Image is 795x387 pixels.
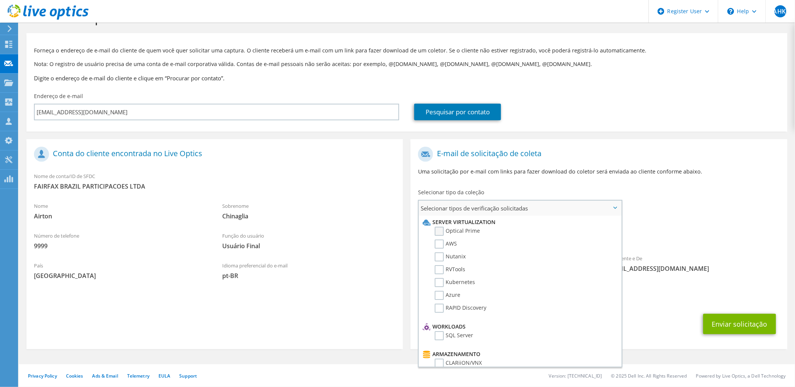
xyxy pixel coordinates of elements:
[92,373,118,379] a: Ads & Email
[435,304,486,313] label: RAPID Discovery
[418,189,484,196] label: Selecionar tipo da coleção
[421,218,618,227] li: Server Virtualization
[215,198,403,224] div: Sobrenome
[215,258,403,284] div: Idioma preferencial do e-mail
[222,272,395,280] span: pt-BR
[34,60,780,68] p: Nota: O registro de usuário precisa de uma conta de e-mail corporativa válida. Contas de e-mail p...
[549,373,602,379] li: Version: [TECHNICAL_ID]
[435,227,480,236] label: Optical Prime
[421,350,618,359] li: Armazenamento
[775,5,787,17] span: AHKJ
[26,258,215,284] div: País
[411,280,787,306] div: CC e Responder para
[435,331,473,340] label: SQL Server
[419,201,621,216] span: Selecionar tipos de verificação solicitadas
[222,212,395,220] span: Chinaglia
[611,373,687,379] li: © 2025 Dell Inc. All Rights Reserved
[34,212,207,220] span: Airton
[26,228,215,254] div: Número de telefone
[435,252,466,261] label: Nutanix
[34,242,207,250] span: 9999
[727,8,734,15] svg: \n
[215,228,403,254] div: Função do usuário
[435,291,460,300] label: Azure
[421,322,618,331] li: Workloads
[158,373,170,379] a: EULA
[34,272,207,280] span: [GEOGRAPHIC_DATA]
[435,265,465,274] label: RVTools
[34,74,780,82] h3: Digite o endereço de e-mail do cliente e clique em “Procurar por contato”.
[435,278,475,287] label: Kubernetes
[34,147,392,162] h1: Conta do cliente encontrada no Live Optics
[26,198,215,224] div: Nome
[435,359,482,368] label: CLARiiON/VNX
[28,373,57,379] a: Privacy Policy
[599,250,787,276] div: Remetente e De
[222,242,395,250] span: Usuário Final
[414,104,501,120] a: Pesquisar por contato
[127,373,149,379] a: Telemetry
[26,168,403,194] div: Nome de conta/ID de SFDC
[435,240,457,249] label: AWS
[34,92,83,100] label: Endereço de e-mail
[418,167,780,176] p: Uma solicitação por e-mail com links para fazer download do coletor será enviada ao cliente confo...
[418,147,776,162] h1: E-mail de solicitação de coleta
[703,314,776,334] button: Enviar solicitação
[696,373,786,379] li: Powered by Live Optics, a Dell Technology
[66,373,83,379] a: Cookies
[607,264,780,273] span: [EMAIL_ADDRESS][DOMAIN_NAME]
[411,219,787,247] div: Coleções solicitadas
[179,373,197,379] a: Support
[411,250,599,276] div: Para
[34,182,395,190] span: FAIRFAX BRAZIL PARTICIPACOES LTDA
[34,46,780,55] p: Forneça o endereço de e-mail do cliente de quem você quer solicitar uma captura. O cliente recebe...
